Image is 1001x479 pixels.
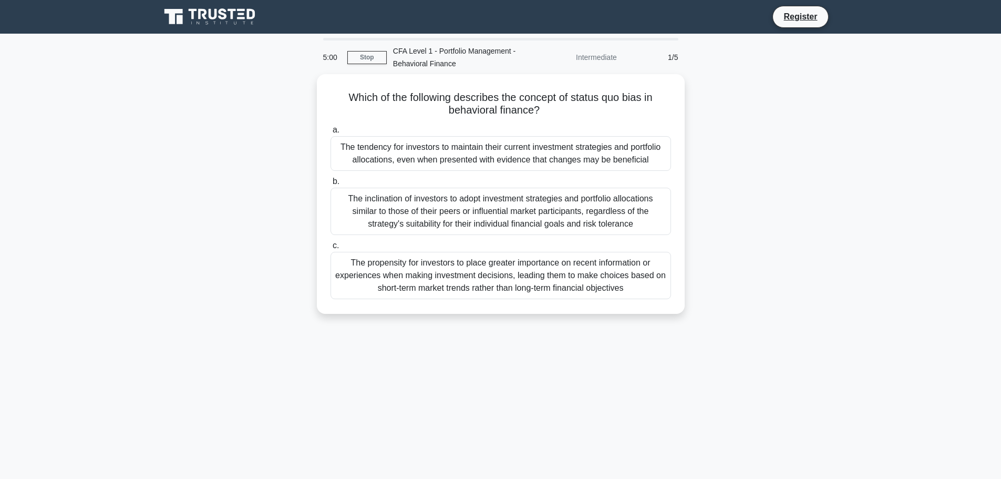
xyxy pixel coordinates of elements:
h5: Which of the following describes the concept of status quo bias in behavioral finance? [329,91,672,117]
div: The tendency for investors to maintain their current investment strategies and portfolio allocati... [331,136,671,171]
div: 5:00 [317,47,347,68]
div: 1/5 [623,47,685,68]
div: The inclination of investors to adopt investment strategies and portfolio allocations similar to ... [331,188,671,235]
div: CFA Level 1 - Portfolio Management - Behavioral Finance [387,40,531,74]
div: The propensity for investors to place greater importance on recent information or experiences whe... [331,252,671,299]
span: b. [333,177,339,186]
a: Register [777,10,823,23]
span: a. [333,125,339,134]
div: Intermediate [531,47,623,68]
span: c. [333,241,339,250]
a: Stop [347,51,387,64]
